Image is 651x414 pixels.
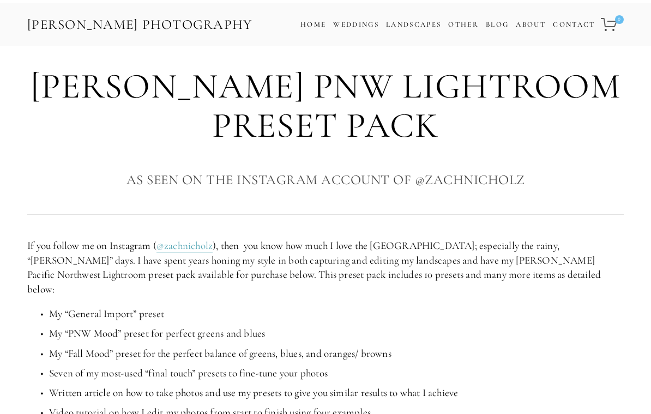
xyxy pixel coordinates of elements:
a: Contact [553,14,595,29]
a: Landscapes [386,17,441,26]
p: Seven of my most-used “final touch” presets to fine-tune your photos [49,363,624,378]
a: @zachnicholz [156,236,213,249]
a: About [516,14,546,29]
a: 0 items in cart [599,8,625,34]
p: If you follow me on Instagram ( ), then you know how much I love the [GEOGRAPHIC_DATA]; especiall... [27,235,624,293]
a: [PERSON_NAME] Photography [26,9,254,34]
a: Blog [486,14,509,29]
p: My “Fall Mood” preset for the perfect balance of greens, blues, and oranges/ browns [49,343,624,358]
a: Home [300,14,326,29]
a: Other [448,17,479,26]
h3: As Seen on the Instagram Account of @zachnicholz [27,166,624,187]
a: Weddings [333,17,379,26]
p: Written article on how to take photos and use my presets to give you similar results to what I ac... [49,382,624,397]
h1: [PERSON_NAME] PNW Lightroom Preset Pack [27,64,624,142]
p: My “PNW Mood” preset for perfect greens and blues [49,323,624,338]
span: 0 [615,12,624,21]
p: My “General Import” preset [49,303,624,318]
